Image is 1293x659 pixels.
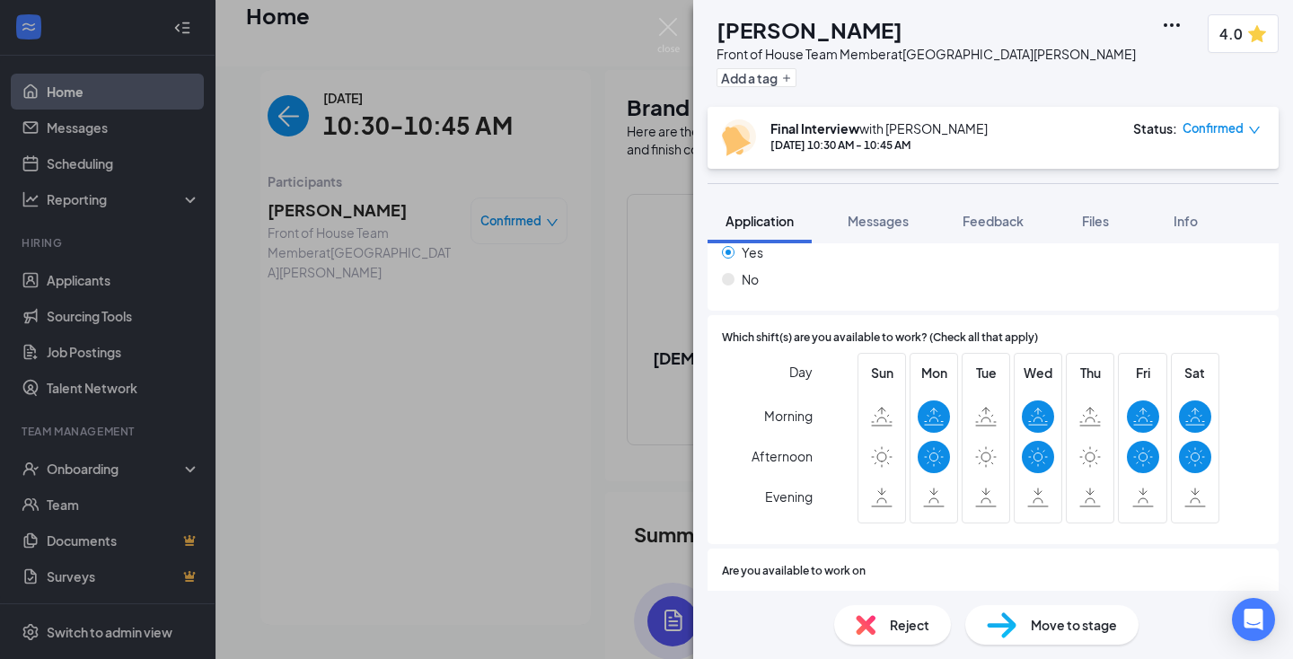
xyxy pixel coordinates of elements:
div: Status : [1133,119,1177,137]
span: Sun [866,363,898,382]
span: Yes [742,242,763,262]
span: Reject [890,615,929,635]
span: Move to stage [1031,615,1117,635]
span: Sat [1179,363,1211,382]
span: Afternoon [752,440,813,472]
span: 4.0 [1219,22,1243,45]
div: with [PERSON_NAME] [770,119,988,137]
span: Morning [764,400,813,432]
div: [DATE] 10:30 AM - 10:45 AM [770,137,988,153]
h1: [PERSON_NAME] [717,14,902,45]
button: PlusAdd a tag [717,68,796,87]
span: Application [726,213,794,229]
span: No [742,269,759,289]
span: Weekends [741,587,805,607]
svg: Ellipses [1161,14,1183,36]
span: Mon [918,363,950,382]
span: Info [1174,213,1198,229]
div: Front of House Team Member at [GEOGRAPHIC_DATA][PERSON_NAME] [717,45,1136,63]
div: Open Intercom Messenger [1232,598,1275,641]
span: Messages [848,213,909,229]
span: Tue [970,363,1002,382]
span: Files [1082,213,1109,229]
span: Feedback [963,213,1024,229]
span: down [1248,124,1261,136]
span: Confirmed [1183,119,1244,137]
span: Day [789,362,813,382]
span: Thu [1074,363,1106,382]
svg: Plus [781,73,792,83]
span: Evening [765,480,813,513]
span: Are you available to work on [722,563,866,580]
span: Wed [1022,363,1054,382]
b: Final Interview [770,120,859,136]
span: Fri [1127,363,1159,382]
span: Which shift(s) are you available to work? (Check all that apply) [722,329,1038,347]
